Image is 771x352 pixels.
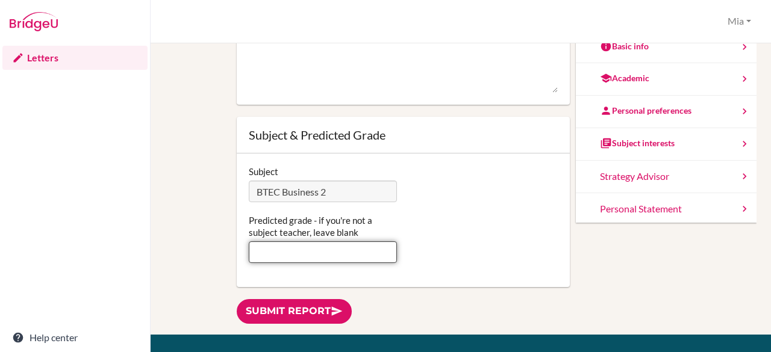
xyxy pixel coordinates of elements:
[10,12,58,31] img: Bridge-U
[576,63,757,96] a: Academic
[576,31,757,64] a: Basic info
[576,128,757,161] a: Subject interests
[600,105,691,117] div: Personal preferences
[600,137,675,149] div: Subject interests
[249,129,558,141] div: Subject & Predicted Grade
[576,161,757,193] a: Strategy Advisor
[249,165,278,178] label: Subject
[2,46,148,70] a: Letters
[600,40,649,52] div: Basic info
[576,96,757,128] a: Personal preferences
[237,299,352,324] a: Submit report
[2,326,148,350] a: Help center
[576,193,757,226] a: Personal Statement
[600,72,649,84] div: Academic
[249,214,398,238] label: Predicted grade - if you're not a subject teacher, leave blank
[722,10,757,32] button: Mia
